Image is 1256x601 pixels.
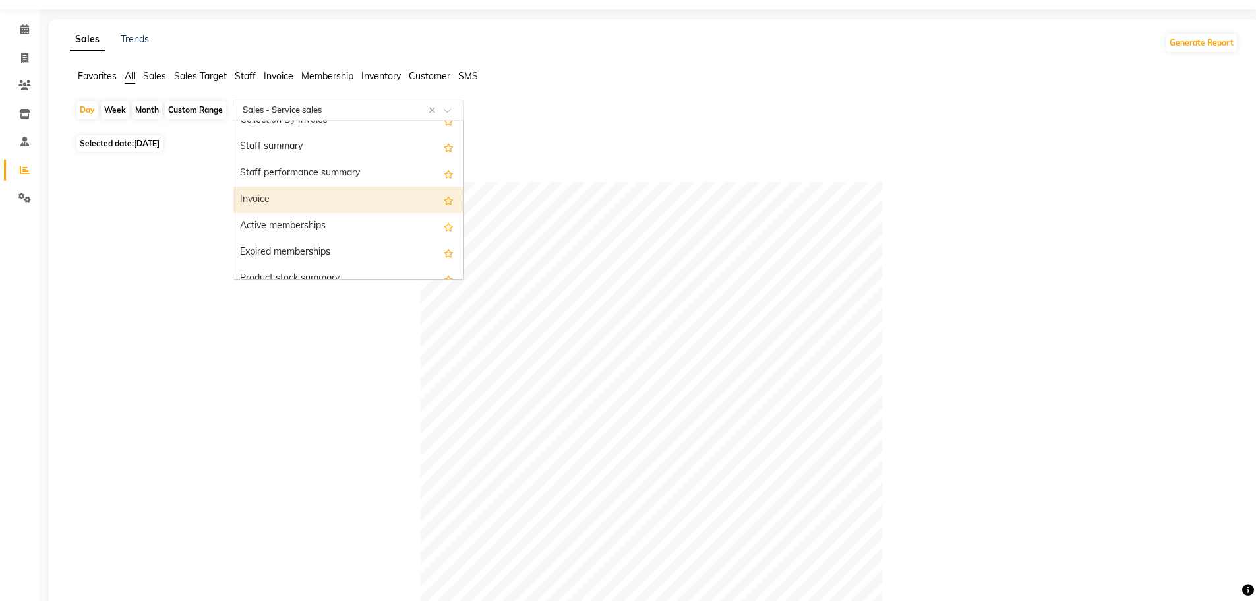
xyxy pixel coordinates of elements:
span: Add this report to Favorites List [444,113,454,129]
div: Week [101,101,129,119]
div: Staff summary [233,134,463,160]
span: [DATE] [134,139,160,148]
span: Add this report to Favorites List [444,192,454,208]
span: Favorites [78,70,117,82]
span: Add this report to Favorites List [444,271,454,287]
div: Custom Range [165,101,226,119]
span: SMS [458,70,478,82]
div: Staff performance summary [233,160,463,187]
span: Customer [409,70,450,82]
div: Month [132,101,162,119]
span: Sales Target [174,70,227,82]
div: Active memberships [233,213,463,239]
span: Invoice [264,70,293,82]
span: Membership [301,70,353,82]
a: Trends [121,33,149,45]
div: Invoice [233,187,463,213]
ng-dropdown-panel: Options list [233,120,464,280]
span: Selected date: [76,135,163,152]
button: Generate Report [1166,34,1237,52]
span: Clear all [429,104,440,117]
div: Collection By Invoice [233,108,463,134]
div: Product stock summary [233,266,463,292]
div: Expired memberships [233,239,463,266]
div: Day [76,101,98,119]
span: Staff [235,70,256,82]
span: Add this report to Favorites List [444,218,454,234]
a: Sales [70,28,105,51]
span: Inventory [361,70,401,82]
span: Add this report to Favorites List [444,166,454,181]
span: Add this report to Favorites List [444,245,454,261]
span: Sales [143,70,166,82]
span: Add this report to Favorites List [444,139,454,155]
span: All [125,70,135,82]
